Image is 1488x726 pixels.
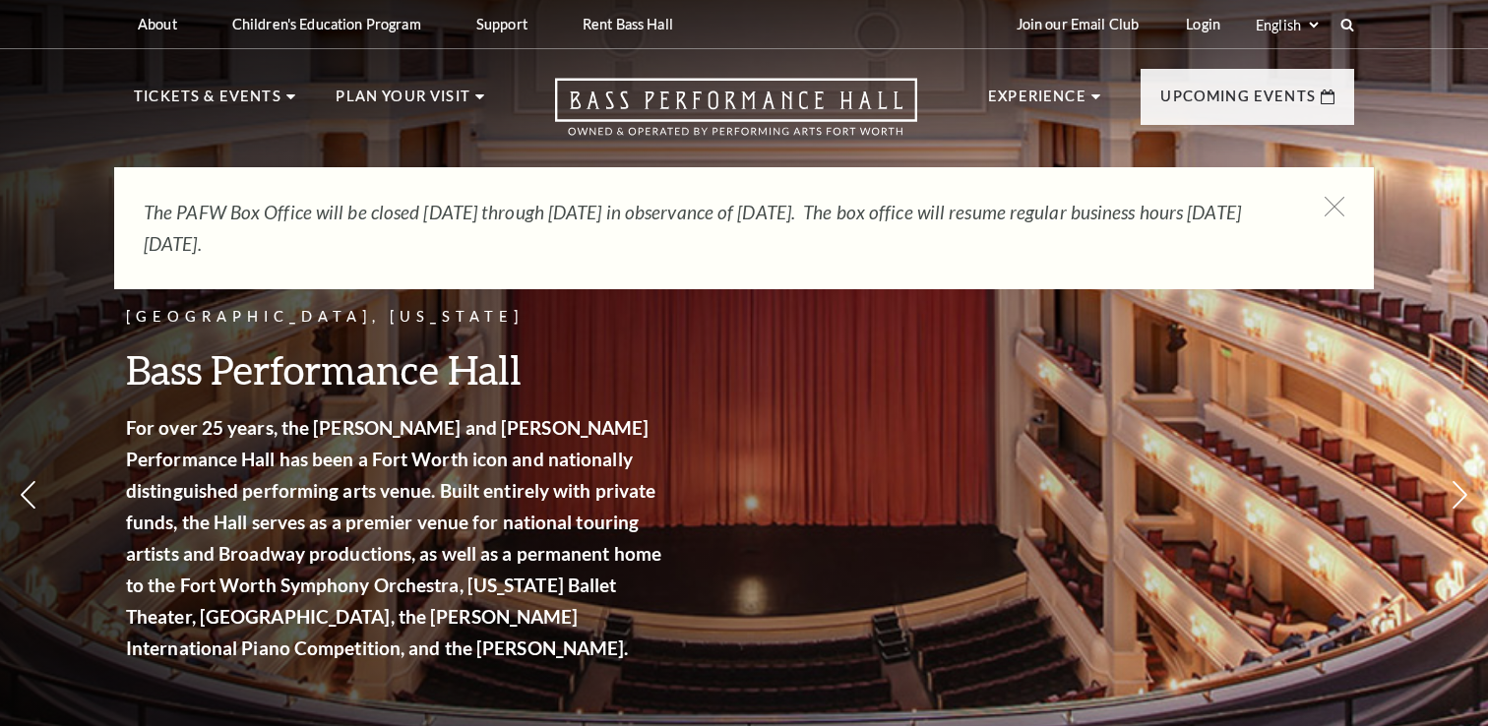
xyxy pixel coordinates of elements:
p: Tickets & Events [134,85,281,120]
h3: Bass Performance Hall [126,344,667,394]
p: Experience [988,85,1086,120]
p: Rent Bass Hall [583,16,673,32]
em: The PAFW Box Office will be closed [DATE] through [DATE] in observance of [DATE]. The box office ... [144,201,1241,255]
select: Select: [1252,16,1322,34]
p: [GEOGRAPHIC_DATA], [US_STATE] [126,305,667,330]
p: About [138,16,177,32]
p: Support [476,16,527,32]
p: Upcoming Events [1160,85,1316,120]
strong: For over 25 years, the [PERSON_NAME] and [PERSON_NAME] Performance Hall has been a Fort Worth ico... [126,416,661,659]
p: Plan Your Visit [336,85,470,120]
p: Children's Education Program [232,16,421,32]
